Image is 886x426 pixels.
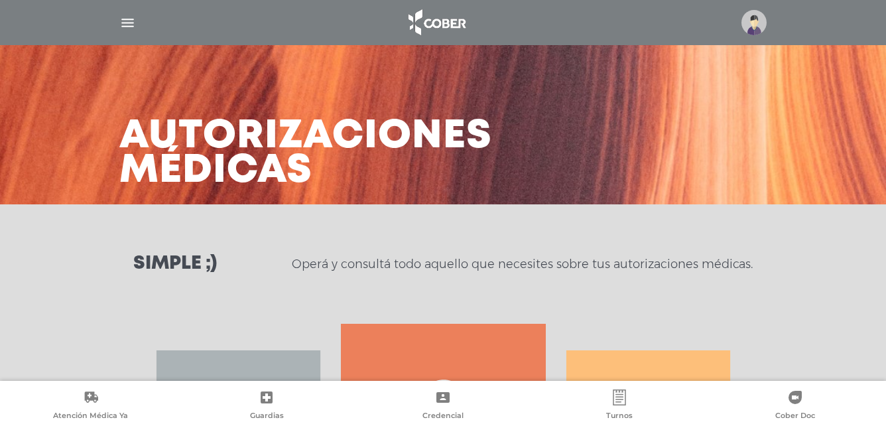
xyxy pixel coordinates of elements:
[355,390,531,423] a: Credencial
[707,390,883,423] a: Cober Doc
[250,411,284,423] span: Guardias
[119,119,492,188] h3: Autorizaciones médicas
[741,10,767,35] img: profile-placeholder.svg
[3,390,179,423] a: Atención Médica Ya
[422,411,464,423] span: Credencial
[606,411,633,423] span: Turnos
[179,390,355,423] a: Guardias
[119,15,136,31] img: Cober_menu-lines-white.svg
[531,390,708,423] a: Turnos
[133,255,217,273] h3: Simple ;)
[401,7,471,38] img: logo_cober_home-white.png
[292,256,753,272] p: Operá y consultá todo aquello que necesites sobre tus autorizaciones médicas.
[53,411,128,423] span: Atención Médica Ya
[775,411,815,423] span: Cober Doc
